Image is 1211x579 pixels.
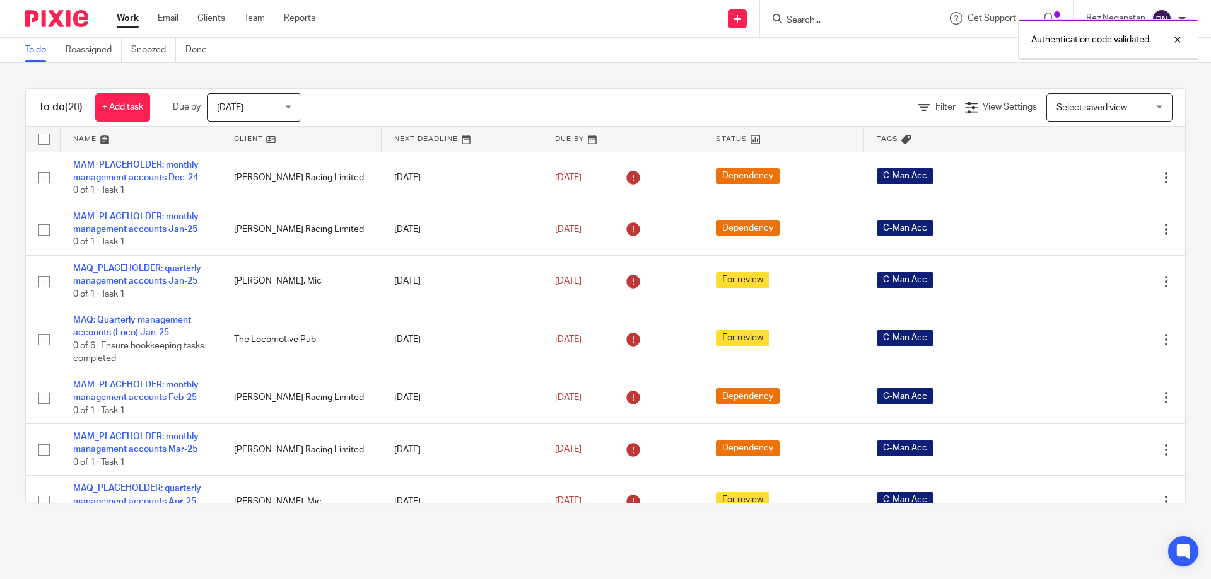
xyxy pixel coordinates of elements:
[382,152,542,204] td: [DATE]
[716,168,780,184] span: Dependency
[877,168,933,184] span: C-Man Acc
[877,220,933,236] span: C-Man Acc
[185,38,216,62] a: Done
[73,316,191,337] a: MAQ: Quarterly management accounts (Loco) Jan-25
[382,255,542,307] td: [DATE]
[73,341,204,364] span: 0 of 6 · Ensure bookkeeping tasks completed
[66,38,122,62] a: Reassigned
[197,12,225,25] a: Clients
[555,393,582,402] span: [DATE]
[221,255,382,307] td: [PERSON_NAME], Mic
[117,12,139,25] a: Work
[983,103,1037,112] span: View Settings
[131,38,176,62] a: Snoozed
[877,388,933,404] span: C-Man Acc
[382,476,542,527] td: [DATE]
[221,476,382,527] td: [PERSON_NAME], Mic
[73,290,125,299] span: 0 of 1 · Task 1
[382,204,542,255] td: [DATE]
[25,10,88,27] img: Pixie
[382,372,542,423] td: [DATE]
[217,103,243,112] span: [DATE]
[382,424,542,476] td: [DATE]
[555,497,582,506] span: [DATE]
[221,204,382,255] td: [PERSON_NAME] Racing Limited
[244,12,265,25] a: Team
[877,440,933,456] span: C-Man Acc
[555,225,582,234] span: [DATE]
[716,492,769,508] span: For review
[73,161,199,182] a: MAM_PLACEHOLDER: monthly management accounts Dec-24
[1031,33,1151,46] p: Authentication code validated.
[73,406,125,415] span: 0 of 1 · Task 1
[221,424,382,476] td: [PERSON_NAME] Racing Limited
[158,12,178,25] a: Email
[555,335,582,344] span: [DATE]
[73,432,199,454] a: MAM_PLACEHOLDER: monthly management accounts Mar-25
[95,93,150,122] a: + Add task
[716,330,769,346] span: For review
[877,135,898,142] span: Tags
[1152,9,1172,29] img: svg%3E
[877,330,933,346] span: C-Man Acc
[555,445,582,454] span: [DATE]
[935,103,956,112] span: Filter
[73,458,125,467] span: 0 of 1 · Task 1
[38,101,83,114] h1: To do
[73,212,199,234] a: MAM_PLACEHOLDER: monthly management accounts Jan-25
[877,492,933,508] span: C-Man Acc
[716,388,780,404] span: Dependency
[716,272,769,288] span: For review
[221,152,382,204] td: [PERSON_NAME] Racing Limited
[73,381,199,402] a: MAM_PLACEHOLDER: monthly management accounts Feb-25
[555,173,582,182] span: [DATE]
[73,264,201,285] a: MAQ_PLACEHOLDER: quarterly management accounts Jan-25
[73,186,125,195] span: 0 of 1 · Task 1
[1056,103,1127,112] span: Select saved view
[65,102,83,112] span: (20)
[173,101,201,113] p: Due by
[25,38,56,62] a: To do
[221,307,382,372] td: The Locomotive Pub
[221,372,382,423] td: [PERSON_NAME] Racing Limited
[73,238,125,247] span: 0 of 1 · Task 1
[284,12,315,25] a: Reports
[555,277,582,285] span: [DATE]
[716,440,780,456] span: Dependency
[716,220,780,236] span: Dependency
[73,484,201,505] a: MAQ_PLACEHOLDER: quarterly management accounts Apr-25
[382,307,542,372] td: [DATE]
[877,272,933,288] span: C-Man Acc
